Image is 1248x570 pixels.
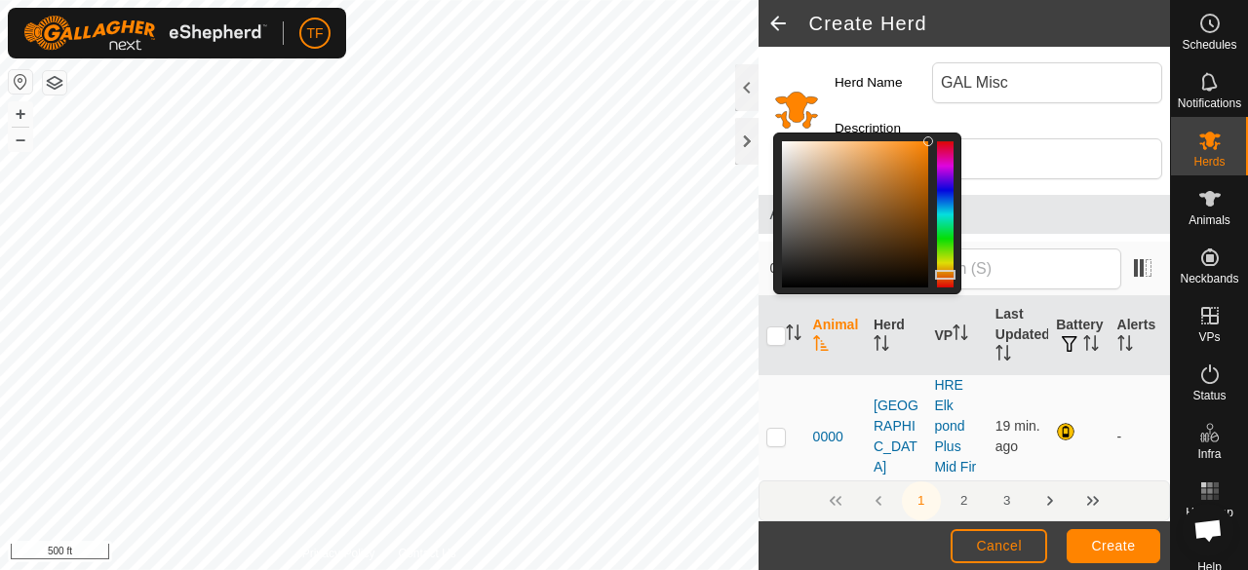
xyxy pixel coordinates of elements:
button: 2 [945,481,984,520]
div: Open chat [1182,504,1234,556]
th: Last Updated [988,296,1048,375]
span: TF [306,23,323,44]
p-sorticon: Activate to sort [1083,338,1099,354]
span: Create [1092,538,1136,553]
p-sorticon: Activate to sort [786,327,801,343]
span: Animals [770,203,1158,226]
span: Neckbands [1180,273,1238,285]
input: Search (S) [885,248,1121,289]
p-sorticon: Activate to sort [813,338,829,354]
button: 1 [902,481,941,520]
label: Herd Name [835,62,932,103]
th: Herd [866,296,926,375]
button: 3 [988,481,1027,520]
button: Reset Map [9,70,32,94]
th: Animal [805,296,866,375]
a: Privacy Policy [302,545,375,562]
div: [GEOGRAPHIC_DATA] [874,396,918,477]
span: Status [1192,390,1226,401]
button: Cancel [951,529,1047,563]
p-sorticon: Activate to sort [1117,338,1133,354]
label: Description [835,119,932,138]
span: Schedules [1182,39,1236,51]
td: - [1110,375,1170,499]
span: Notifications [1178,97,1241,109]
span: VPs [1198,331,1220,343]
img: Gallagher Logo [23,16,267,51]
a: Contact Us [398,545,455,562]
span: Infra [1197,448,1221,460]
span: Heatmap [1186,507,1233,518]
span: Cancel [976,538,1022,553]
button: Map Layers [43,71,66,95]
span: Herds [1193,156,1225,168]
button: – [9,128,32,151]
p-sorticon: Activate to sort [995,348,1011,363]
span: Animals [1189,214,1230,226]
span: 0 selected of 404 [770,258,885,279]
th: Alerts [1110,296,1170,375]
span: 0000 [813,427,843,447]
h2: Create Herd [809,12,1170,35]
button: + [9,102,32,126]
p-sorticon: Activate to sort [953,327,968,343]
button: Last Page [1073,481,1112,520]
span: Oct 13, 2025, 8:19 AM [995,418,1040,454]
th: VP [926,296,987,375]
button: Next Page [1031,481,1070,520]
a: HRE Elk pond Plus Mid Fir Mnt [934,377,976,495]
p-sorticon: Activate to sort [874,338,889,354]
th: Battery [1048,296,1109,375]
button: Create [1067,529,1160,563]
